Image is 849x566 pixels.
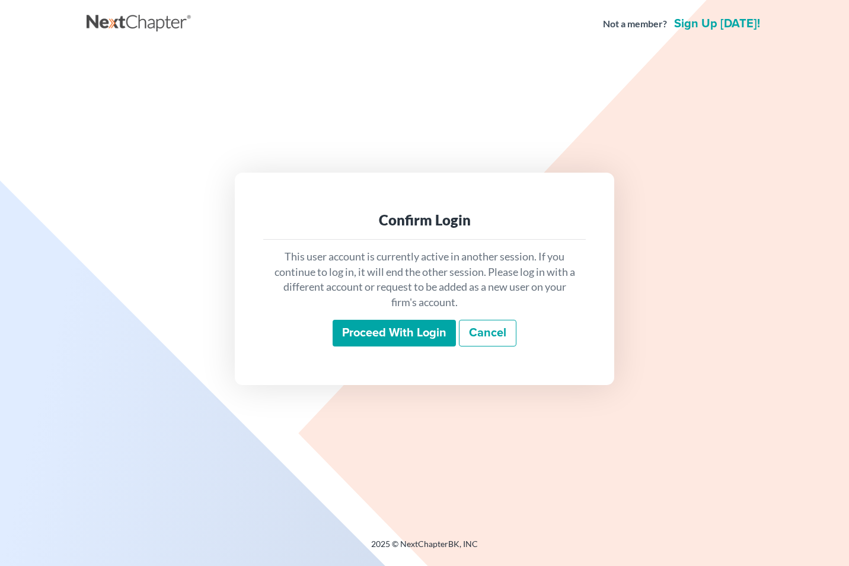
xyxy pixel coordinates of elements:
[672,18,762,30] a: Sign up [DATE]!
[459,320,516,347] a: Cancel
[273,249,576,310] p: This user account is currently active in another session. If you continue to log in, it will end ...
[87,538,762,559] div: 2025 © NextChapterBK, INC
[333,320,456,347] input: Proceed with login
[603,17,667,31] strong: Not a member?
[273,211,576,230] div: Confirm Login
